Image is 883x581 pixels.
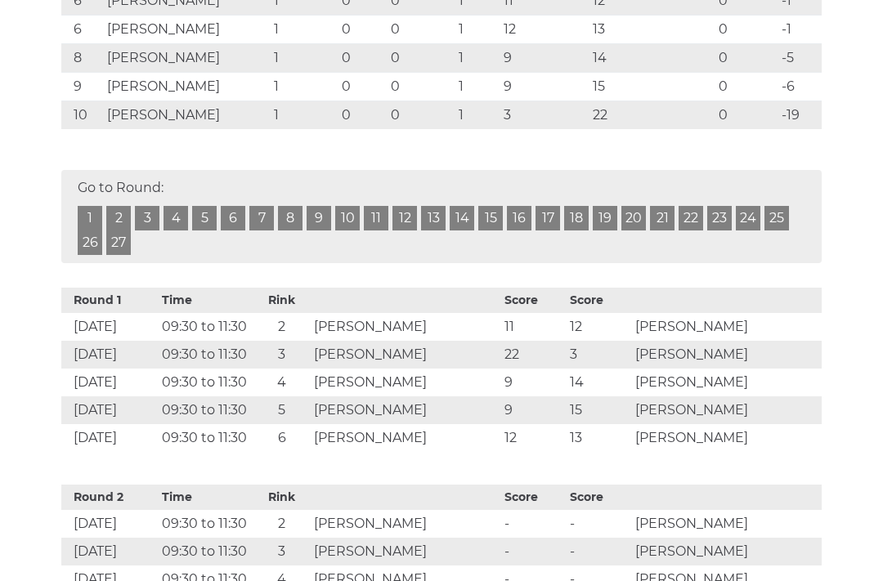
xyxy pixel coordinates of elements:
td: 0 [387,73,455,101]
td: [PERSON_NAME] [310,424,500,452]
td: 0 [387,101,455,130]
a: 21 [650,206,675,230]
td: [PERSON_NAME] [310,341,500,369]
td: 1 [455,16,500,44]
td: [PERSON_NAME] [310,538,500,565]
td: 9 [500,369,566,396]
a: 24 [736,206,760,230]
a: 9 [307,206,331,230]
td: 9 [500,44,589,73]
th: Score [566,288,631,313]
a: 20 [621,206,646,230]
a: 25 [764,206,789,230]
td: [PERSON_NAME] [310,396,500,424]
td: 9 [61,73,103,101]
a: 3 [135,206,159,230]
td: 11 [500,313,566,341]
th: Rink [254,485,310,510]
td: 1 [455,44,500,73]
td: 0 [338,73,388,101]
a: 22 [679,206,703,230]
td: 3 [254,341,310,369]
a: 1 [78,206,102,230]
td: 0 [387,16,455,44]
td: -19 [778,101,822,130]
td: [PERSON_NAME] [310,313,500,341]
td: -6 [778,73,822,101]
td: [PERSON_NAME] [631,396,822,424]
td: 9 [500,73,589,101]
a: 7 [249,206,274,230]
td: 8 [61,44,103,73]
td: - [500,510,566,538]
a: 23 [707,206,732,230]
td: 14 [566,369,631,396]
td: 0 [387,44,455,73]
td: 12 [566,313,631,341]
td: 13 [566,424,631,452]
a: 4 [164,206,188,230]
a: 12 [392,206,417,230]
td: 09:30 to 11:30 [158,313,254,341]
td: [PERSON_NAME] [103,73,270,101]
a: 26 [78,230,102,255]
th: Round 1 [61,288,158,313]
td: 10 [61,101,103,130]
td: 0 [338,101,388,130]
td: [DATE] [61,341,158,369]
td: 15 [589,73,715,101]
a: 2 [106,206,131,230]
td: 3 [254,538,310,565]
td: 13 [589,16,715,44]
td: [DATE] [61,510,158,538]
td: 4 [254,369,310,396]
td: -5 [778,44,822,73]
td: 3 [500,101,589,130]
td: 0 [715,73,778,101]
td: 1 [270,16,338,44]
a: 19 [593,206,617,230]
th: Rink [254,288,310,313]
td: 09:30 to 11:30 [158,396,254,424]
td: 09:30 to 11:30 [158,510,254,538]
td: [PERSON_NAME] [631,424,822,452]
td: [PERSON_NAME] [310,510,500,538]
th: Score [500,485,566,510]
td: 5 [254,396,310,424]
td: 1 [270,73,338,101]
td: 6 [61,16,103,44]
td: 3 [566,341,631,369]
a: 11 [364,206,388,230]
td: 9 [500,396,566,424]
td: 09:30 to 11:30 [158,538,254,565]
td: [PERSON_NAME] [631,313,822,341]
td: [DATE] [61,313,158,341]
th: Score [566,485,631,510]
td: -1 [778,16,822,44]
td: 0 [715,16,778,44]
td: 12 [500,424,566,452]
td: 1 [455,73,500,101]
th: Time [158,288,254,313]
td: [PERSON_NAME] [103,101,270,130]
td: [PERSON_NAME] [310,369,500,396]
a: 6 [221,206,245,230]
td: 0 [338,16,388,44]
th: Score [500,288,566,313]
td: - [566,510,631,538]
td: 22 [500,341,566,369]
td: [PERSON_NAME] [103,16,270,44]
td: 15 [566,396,631,424]
div: Go to Round: [61,170,822,263]
a: 15 [478,206,503,230]
td: 0 [715,101,778,130]
a: 17 [536,206,560,230]
a: 14 [450,206,474,230]
td: 6 [254,424,310,452]
a: 16 [507,206,531,230]
td: 22 [589,101,715,130]
td: 1 [270,44,338,73]
a: 10 [335,206,360,230]
td: 0 [715,44,778,73]
td: 2 [254,313,310,341]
